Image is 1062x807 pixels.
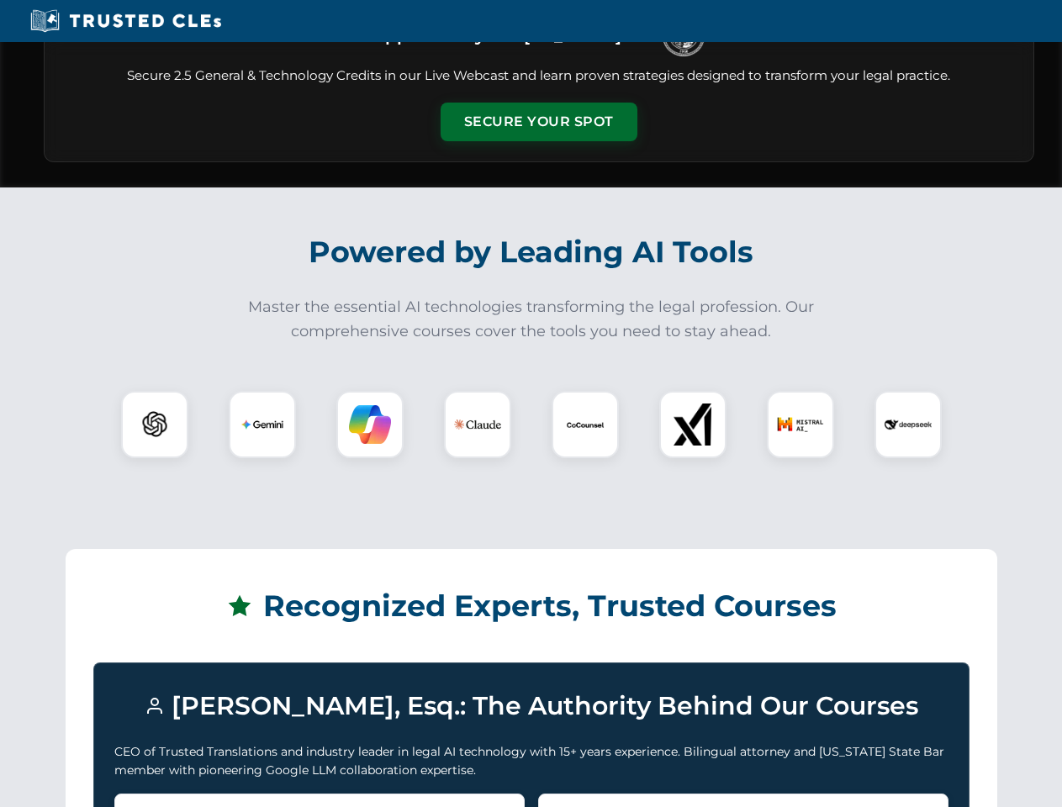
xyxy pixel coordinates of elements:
[336,391,404,458] div: Copilot
[454,401,501,448] img: Claude Logo
[237,295,826,344] p: Master the essential AI technologies transforming the legal profession. Our comprehensive courses...
[874,391,942,458] div: DeepSeek
[552,391,619,458] div: CoCounsel
[121,391,188,458] div: ChatGPT
[66,223,997,282] h2: Powered by Leading AI Tools
[777,401,824,448] img: Mistral AI Logo
[229,391,296,458] div: Gemini
[767,391,834,458] div: Mistral AI
[65,66,1013,86] p: Secure 2.5 General & Technology Credits in our Live Webcast and learn proven strategies designed ...
[349,403,391,446] img: Copilot Logo
[885,401,932,448] img: DeepSeek Logo
[441,103,637,141] button: Secure Your Spot
[444,391,511,458] div: Claude
[93,577,970,636] h2: Recognized Experts, Trusted Courses
[25,8,226,34] img: Trusted CLEs
[130,400,179,449] img: ChatGPT Logo
[241,403,283,446] img: Gemini Logo
[672,403,714,446] img: xAI Logo
[659,391,726,458] div: xAI
[114,742,948,780] p: CEO of Trusted Translations and industry leader in legal AI technology with 15+ years experience....
[564,403,606,446] img: CoCounsel Logo
[114,683,948,729] h3: [PERSON_NAME], Esq.: The Authority Behind Our Courses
